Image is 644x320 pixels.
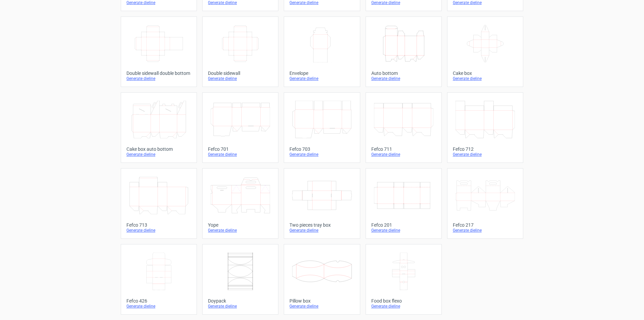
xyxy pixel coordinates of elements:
[289,222,354,228] div: Two pieces tray box
[208,76,273,81] div: Generate dieline
[126,228,191,233] div: Generate dieline
[121,16,197,87] a: Double sidewall double bottomGenerate dieline
[202,16,278,87] a: Double sidewallGenerate dieline
[126,71,191,76] div: Double sidewall double bottom
[208,71,273,76] div: Double sidewall
[366,92,442,163] a: Fefco 711Generate dieline
[126,146,191,152] div: Cake box auto bottom
[453,76,518,81] div: Generate dieline
[371,228,436,233] div: Generate dieline
[453,228,518,233] div: Generate dieline
[121,244,197,315] a: Fefco 426Generate dieline
[289,152,354,157] div: Generate dieline
[453,71,518,76] div: Cake box
[126,222,191,228] div: Fefco 713
[208,222,273,228] div: Yope
[289,146,354,152] div: Fefco 703
[202,168,278,239] a: YopeGenerate dieline
[453,146,518,152] div: Fefco 712
[371,298,436,304] div: Food box flexo
[208,304,273,309] div: Generate dieline
[366,168,442,239] a: Fefco 201Generate dieline
[289,298,354,304] div: Pillow box
[289,76,354,81] div: Generate dieline
[284,168,360,239] a: Two pieces tray boxGenerate dieline
[121,92,197,163] a: Cake box auto bottomGenerate dieline
[371,71,436,76] div: Auto bottom
[126,152,191,157] div: Generate dieline
[126,298,191,304] div: Fefco 426
[126,76,191,81] div: Generate dieline
[371,146,436,152] div: Fefco 711
[371,222,436,228] div: Fefco 201
[447,92,523,163] a: Fefco 712Generate dieline
[453,222,518,228] div: Fefco 217
[371,152,436,157] div: Generate dieline
[289,228,354,233] div: Generate dieline
[126,304,191,309] div: Generate dieline
[208,298,273,304] div: Doypack
[371,304,436,309] div: Generate dieline
[208,228,273,233] div: Generate dieline
[447,168,523,239] a: Fefco 217Generate dieline
[453,152,518,157] div: Generate dieline
[371,76,436,81] div: Generate dieline
[202,244,278,315] a: DoypackGenerate dieline
[447,16,523,87] a: Cake boxGenerate dieline
[366,244,442,315] a: Food box flexoGenerate dieline
[284,92,360,163] a: Fefco 703Generate dieline
[289,71,354,76] div: Envelope
[284,244,360,315] a: Pillow boxGenerate dieline
[366,16,442,87] a: Auto bottomGenerate dieline
[121,168,197,239] a: Fefco 713Generate dieline
[289,304,354,309] div: Generate dieline
[284,16,360,87] a: EnvelopeGenerate dieline
[202,92,278,163] a: Fefco 701Generate dieline
[208,146,273,152] div: Fefco 701
[208,152,273,157] div: Generate dieline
